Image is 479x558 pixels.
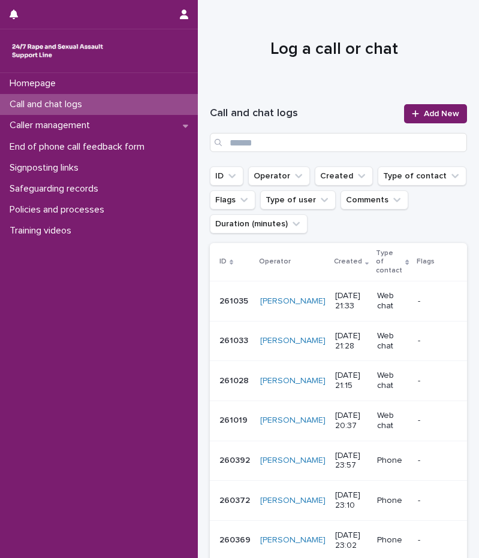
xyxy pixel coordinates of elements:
p: Caller management [5,120,100,131]
input: Search [210,133,467,152]
button: ID [210,166,243,186]
p: Signposting links [5,162,88,174]
a: [PERSON_NAME] [260,535,326,545]
p: End of phone call feedback form [5,141,154,153]
button: Duration (minutes) [210,214,308,233]
p: Call and chat logs [5,99,92,110]
button: Type of contact [378,166,466,186]
p: 260392 [219,453,252,466]
button: Comments [341,190,408,210]
img: rhQMoQhaT3yELyF149Cw [10,39,106,63]
button: Created [315,166,373,186]
p: [DATE] 23:02 [335,530,367,551]
p: 260369 [219,533,253,545]
p: Created [334,255,362,268]
p: [DATE] 23:10 [335,490,367,511]
p: Homepage [5,78,65,89]
p: 260372 [219,493,252,506]
p: Policies and processes [5,204,114,216]
p: [DATE] 21:28 [335,331,367,351]
p: Phone [377,496,408,506]
a: [PERSON_NAME] [260,416,326,426]
a: [PERSON_NAME] [260,456,326,466]
button: Flags [210,190,255,210]
p: 261035 [219,294,251,307]
p: Training videos [5,225,81,236]
p: Operator [259,255,291,268]
a: [PERSON_NAME] [260,296,326,307]
p: Web chat [377,371,408,391]
p: Safeguarding records [5,183,108,195]
button: Type of user [260,190,336,210]
p: Phone [377,456,408,466]
p: 261033 [219,333,251,346]
a: [PERSON_NAME] [260,336,326,346]
a: [PERSON_NAME] [260,376,326,386]
p: Web chat [377,411,408,431]
a: [PERSON_NAME] [260,496,326,506]
p: Type of contact [376,247,402,277]
p: ID [219,255,227,268]
span: Add New [424,110,459,118]
p: Phone [377,535,408,545]
p: Web chat [377,291,408,311]
p: 261019 [219,413,250,426]
h1: Log a call or chat [210,38,458,60]
p: Web chat [377,331,408,351]
a: Add New [404,104,467,123]
h1: Call and chat logs [210,107,397,121]
p: [DATE] 23:57 [335,451,367,471]
p: [DATE] 21:33 [335,291,367,311]
button: Operator [248,166,310,186]
p: Flags [417,255,435,268]
p: [DATE] 20:37 [335,411,367,431]
p: [DATE] 21:15 [335,371,367,391]
p: 261028 [219,374,251,386]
